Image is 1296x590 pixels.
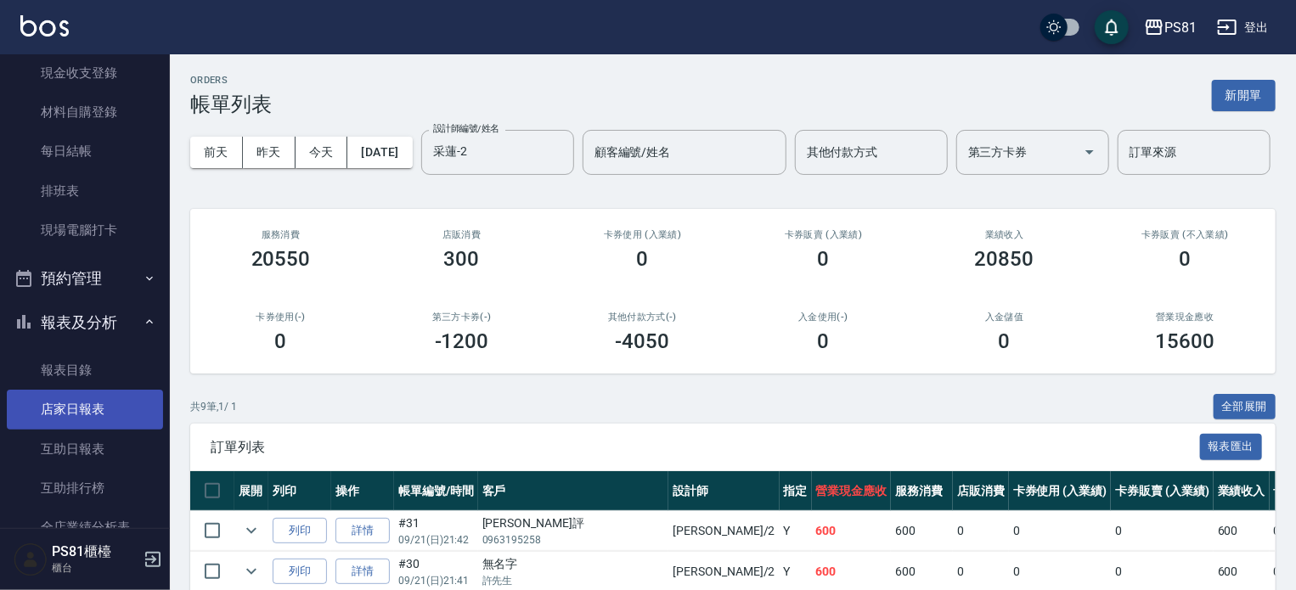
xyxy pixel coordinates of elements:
th: 帳單編號/時間 [394,471,478,511]
h2: 入金儲值 [934,312,1074,323]
h3: 20850 [975,247,1034,271]
h3: 0 [275,329,287,353]
p: 09/21 (日) 21:41 [398,573,474,588]
td: 0 [1111,511,1214,551]
div: PS81 [1164,17,1197,38]
button: 報表及分析 [7,301,163,345]
a: 互助排行榜 [7,469,163,508]
a: 新開單 [1212,87,1276,103]
th: 指定 [780,471,812,511]
button: 前天 [190,137,243,168]
button: 今天 [296,137,348,168]
button: 昨天 [243,137,296,168]
a: 材料自購登錄 [7,93,163,132]
td: 600 [891,511,953,551]
button: 登出 [1210,12,1276,43]
h3: 0 [1180,247,1192,271]
img: Logo [20,15,69,37]
td: #31 [394,511,478,551]
h3: 0 [999,329,1011,353]
a: 詳情 [335,559,390,585]
th: 店販消費 [953,471,1009,511]
h2: 第三方卡券(-) [392,312,532,323]
button: PS81 [1137,10,1203,45]
h3: 0 [818,329,830,353]
h2: 入金使用(-) [753,312,893,323]
a: 每日結帳 [7,132,163,171]
th: 設計師 [668,471,779,511]
td: 0 [1009,511,1112,551]
th: 客戶 [478,471,669,511]
button: 列印 [273,559,327,585]
h2: 其他付款方式(-) [572,312,713,323]
h2: 店販消費 [392,229,532,240]
td: 600 [1214,511,1270,551]
div: 無名字 [482,555,665,573]
button: expand row [239,518,264,543]
h3: 服務消費 [211,229,351,240]
p: 櫃台 [52,560,138,576]
a: 詳情 [335,518,390,544]
p: 許先生 [482,573,665,588]
button: 全部展開 [1214,394,1276,420]
label: 設計師編號/姓名 [433,122,499,135]
h2: 卡券販賣 (不入業績) [1115,229,1255,240]
td: 600 [812,511,892,551]
span: 訂單列表 [211,439,1200,456]
th: 業績收入 [1214,471,1270,511]
a: 現場電腦打卡 [7,211,163,250]
th: 展開 [234,471,268,511]
h2: 卡券販賣 (入業績) [753,229,893,240]
a: 店家日報表 [7,390,163,429]
button: 預約管理 [7,256,163,301]
div: [PERSON_NAME]評 [482,514,665,532]
img: Person [14,542,48,576]
h2: ORDERS [190,75,272,86]
p: 09/21 (日) 21:42 [398,532,474,548]
button: expand row [239,559,264,584]
h2: 卡券使用 (入業績) [572,229,713,240]
p: 0963195258 [482,532,665,548]
h3: 帳單列表 [190,93,272,116]
h3: 0 [637,247,649,271]
th: 營業現金應收 [812,471,892,511]
h3: -1200 [435,329,489,353]
th: 服務消費 [891,471,953,511]
button: 報表匯出 [1200,434,1263,460]
td: Y [780,511,812,551]
th: 操作 [331,471,394,511]
p: 共 9 筆, 1 / 1 [190,399,237,414]
a: 互助日報表 [7,430,163,469]
h2: 卡券使用(-) [211,312,351,323]
h3: -4050 [616,329,670,353]
a: 報表匯出 [1200,438,1263,454]
button: save [1095,10,1129,44]
a: 全店業績分析表 [7,508,163,547]
button: 新開單 [1212,80,1276,111]
button: 列印 [273,518,327,544]
h3: 0 [818,247,830,271]
button: [DATE] [347,137,412,168]
th: 列印 [268,471,331,511]
td: 0 [953,511,1009,551]
h3: 15600 [1156,329,1215,353]
td: [PERSON_NAME] /2 [668,511,779,551]
h5: PS81櫃檯 [52,543,138,560]
button: Open [1076,138,1103,166]
a: 現金收支登錄 [7,53,163,93]
th: 卡券使用 (入業績) [1009,471,1112,511]
a: 排班表 [7,171,163,211]
h3: 300 [444,247,480,271]
th: 卡券販賣 (入業績) [1111,471,1214,511]
h2: 業績收入 [934,229,1074,240]
h3: 20550 [251,247,311,271]
a: 報表目錄 [7,351,163,390]
h2: 營業現金應收 [1115,312,1255,323]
